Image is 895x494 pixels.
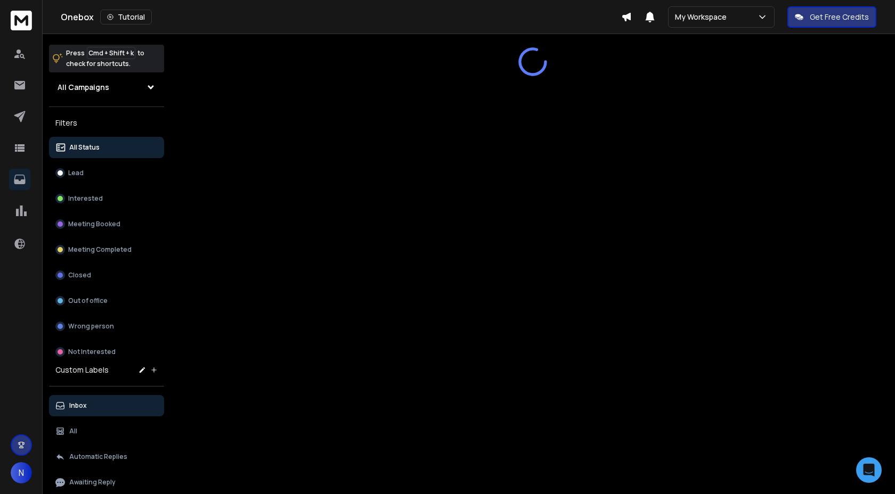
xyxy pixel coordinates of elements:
[68,169,84,177] p: Lead
[69,401,87,410] p: Inbox
[68,348,116,356] p: Not Interested
[69,143,100,152] p: All Status
[49,341,164,363] button: Not Interested
[49,472,164,493] button: Awaiting Reply
[49,77,164,98] button: All Campaigns
[58,82,109,93] h1: All Campaigns
[68,297,108,305] p: Out of office
[787,6,876,28] button: Get Free Credits
[49,265,164,286] button: Closed
[856,457,882,483] div: Open Intercom Messenger
[66,48,144,69] p: Press to check for shortcuts.
[68,322,114,331] p: Wrong person
[61,10,621,24] div: Onebox
[68,194,103,203] p: Interested
[810,12,869,22] p: Get Free Credits
[69,452,127,461] p: Automatic Replies
[49,395,164,416] button: Inbox
[49,162,164,184] button: Lead
[49,290,164,311] button: Out of office
[49,116,164,130] h3: Filters
[69,478,116,487] p: Awaiting Reply
[11,462,32,483] button: N
[100,10,152,24] button: Tutorial
[49,137,164,158] button: All Status
[49,213,164,235] button: Meeting Booked
[49,446,164,467] button: Automatic Replies
[68,271,91,279] p: Closed
[68,220,120,228] p: Meeting Booked
[69,427,77,435] p: All
[49,421,164,442] button: All
[49,316,164,337] button: Wrong person
[87,47,135,59] span: Cmd + Shift + k
[675,12,731,22] p: My Workspace
[49,239,164,260] button: Meeting Completed
[68,245,132,254] p: Meeting Completed
[49,188,164,209] button: Interested
[55,365,109,375] h3: Custom Labels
